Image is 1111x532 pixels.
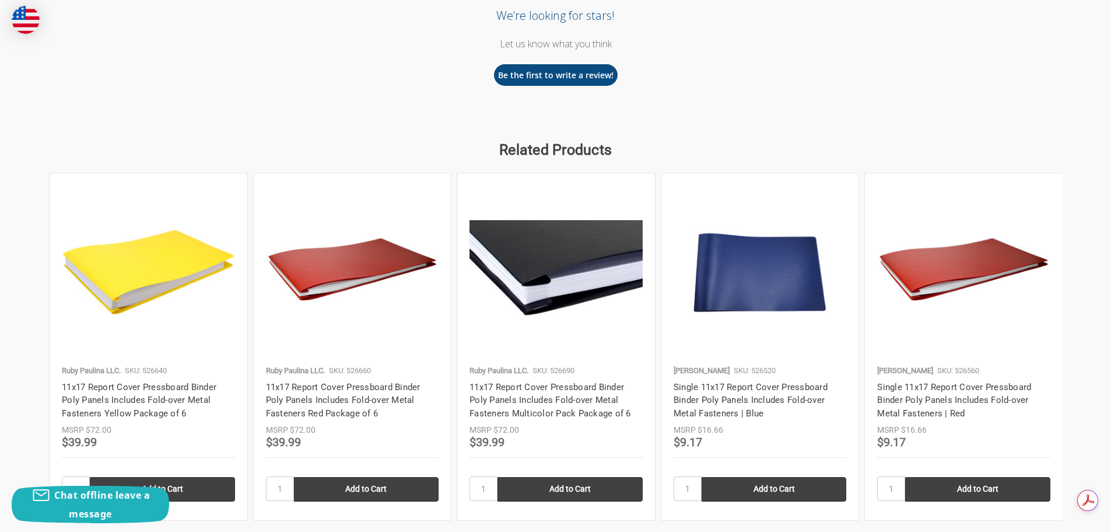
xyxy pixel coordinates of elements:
a: 11x17 Report Cover Pressboard Binder Poly Panels Includes Fold-over Metal Fasteners Multicolor Pa... [469,382,631,419]
h2: Related Products [49,139,1062,161]
span: $16.66 [901,425,927,434]
input: Add to Cart [294,477,439,502]
div: We’re looking for stars! [111,8,1000,23]
p: SKU: 526690 [532,365,574,377]
input: Add to Cart [90,477,235,502]
div: MSRP [266,424,288,436]
div: MSRP [877,424,899,436]
a: 11x17 Report Cover Pressboard Binder Poly Panels Includes Fold-over Metal Fasteners Multicolor Pa... [469,186,643,359]
span: $72.00 [290,425,316,434]
p: [PERSON_NAME] [877,365,933,377]
span: $9.17 [877,435,906,449]
img: Single 11x17 Report Cover Pressboard Binder Poly Panels Includes Fold-over Metal Fasteners | Blue [674,213,847,332]
span: Chat offline leave a message [54,489,150,520]
button: Chat offline leave a message [12,486,169,523]
p: SKU: 526520 [734,365,776,377]
a: Single 11x17 Report Cover Pressboard Binder Poly Panels Includes Fold-over Metal Fasteners | Blue [674,186,847,359]
div: MSRP [62,424,84,436]
p: Ruby Paulina LLC. [266,365,325,377]
p: Ruby Paulina LLC. [469,365,528,377]
span: $16.66 [698,425,723,434]
div: Let us know what you think [111,37,1000,50]
a: 11x17 Report Cover Pressboard Binder Poly Panels Includes Fold-over Metal Fasteners Yellow Packag... [62,382,216,419]
img: 11x17 Report Cover Pressboard Binder Poly Panels Includes Fold-over Metal Fasteners Red Package of 6 [266,186,439,359]
span: $9.17 [674,435,702,449]
img: duty and tax information for United States [12,6,40,34]
p: SKU: 526660 [329,365,371,377]
input: Add to Cart [497,477,643,502]
a: Single 11x17 Report Cover Pressboard Binder Poly Panels Includes Fold-over Metal Fasteners | Red [877,382,1031,419]
img: 11x17 Report Cover Pressboard Binder Poly Panels Includes Fold-over Metal Fasteners Yellow Packag... [62,186,235,359]
span: $72.00 [493,425,519,434]
button: Be the first to write a review! [494,64,618,86]
span: $39.99 [62,435,97,449]
span: $72.00 [86,425,111,434]
p: [PERSON_NAME] [674,365,730,377]
span: $39.99 [266,435,301,449]
p: SKU: 526640 [125,365,167,377]
a: Single 11x17 Report Cover Pressboard Binder Poly Panels Includes Fold-over Metal Fasteners | Blue [674,382,828,419]
p: Ruby Paulina LLC. [62,365,121,377]
p: SKU: 526560 [937,365,979,377]
div: MSRP [469,424,492,436]
div: MSRP [674,424,696,436]
input: Add to Cart [702,477,847,502]
span: $39.99 [469,435,504,449]
img: Single 11x17 Report Cover Pressboard Binder Poly Panels Includes Fold-over Metal Fasteners | Red [877,186,1050,359]
img: 11x17 Report Cover Pressboard Binder Poly Panels Includes Fold-over Metal Fasteners Multicolor Pa... [469,220,643,324]
a: 11x17 Report Cover Pressboard Binder Poly Panels Includes Fold-over Metal Fasteners Red Package of 6 [266,382,420,419]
